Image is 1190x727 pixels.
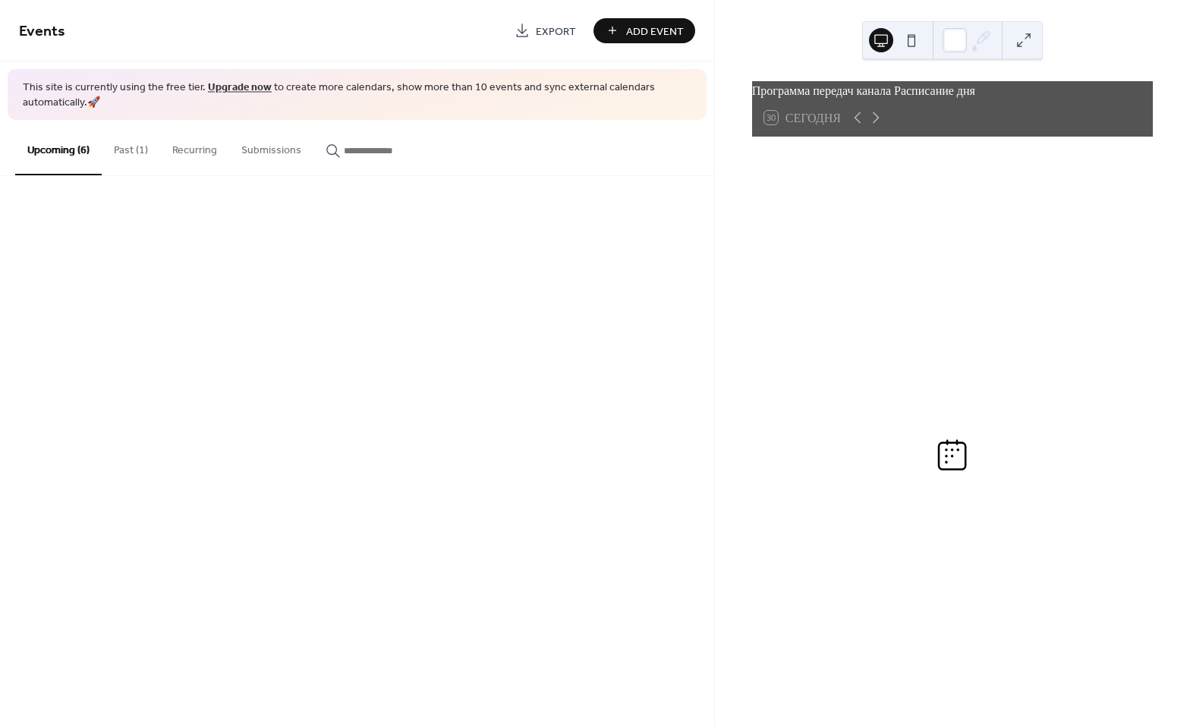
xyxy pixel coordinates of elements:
[752,81,1153,99] div: Программа передач канала Расписание дня
[160,120,229,174] button: Recurring
[229,120,313,174] button: Submissions
[626,24,684,39] span: Add Event
[23,80,691,110] span: This site is currently using the free tier. to create more calendars, show more than 10 events an...
[15,120,102,175] button: Upcoming (6)
[208,77,272,98] a: Upgrade now
[19,17,65,46] span: Events
[536,24,576,39] span: Export
[503,18,587,43] a: Export
[102,120,160,174] button: Past (1)
[593,18,695,43] button: Add Event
